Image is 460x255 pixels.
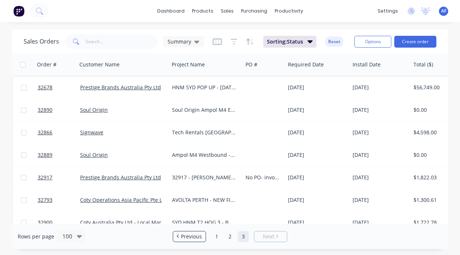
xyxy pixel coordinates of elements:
div: settings [374,6,402,17]
a: 32889 [38,144,80,166]
h1: Sales Orders [24,38,59,45]
a: Next page [254,233,287,240]
span: 32678 [38,84,52,91]
span: Previous [181,233,202,240]
span: Next [263,233,274,240]
div: Customer Name [79,61,120,68]
a: 32793 [38,189,80,211]
div: Order # [37,61,56,68]
div: [DATE] [288,219,347,226]
a: Previous page [173,233,206,240]
div: products [188,6,217,17]
div: No PO- invoice after job is completed [246,174,280,181]
div: Install Date [353,61,381,68]
span: 32866 [38,129,52,136]
div: Tech Rentals [GEOGRAPHIC_DATA] [GEOGRAPHIC_DATA] - Signage installation [172,129,236,136]
a: Prestige Brands Australia Pty Ltd [80,84,161,91]
a: Page 2 [224,231,236,242]
a: Soul Origin [80,151,108,158]
img: Factory [13,6,24,17]
a: Page 1 [211,231,222,242]
div: [DATE] [353,128,408,137]
button: Reset [325,37,343,47]
a: Signwave [80,129,103,136]
span: 32917 [38,174,52,181]
span: Summary [168,38,191,45]
div: [DATE] [353,173,408,182]
a: Coty Operations Asia Pacific Pte Ltd [80,196,167,203]
span: Sorting: Status [267,38,303,45]
span: Rows per page [18,233,54,240]
div: $0.00 [413,151,455,159]
div: Soul Origin Ampol M4 Eastbound - Inline Store [172,106,236,114]
button: Options [354,36,391,48]
div: $56,749.00 [413,84,455,91]
div: [DATE] [288,174,347,181]
div: [DATE] [288,151,347,159]
div: [DATE] [288,106,347,114]
div: SYD HNM T2 HOG 3 - Burberry Goddess - SEP [172,219,236,226]
a: 32678 [38,76,80,99]
ul: Pagination [170,231,290,242]
div: $4,598.00 [413,129,455,136]
div: 32917 - [PERSON_NAME] T2 HOG 6 - August - [PERSON_NAME] [172,174,236,181]
div: $1,722.78 [413,219,455,226]
a: 32866 [38,121,80,144]
button: Sorting:Status [263,36,316,48]
a: 32890 [38,99,80,121]
a: Coty Australia Pty Ltd - Local Market [80,219,169,226]
div: [DATE] [353,83,408,92]
a: Prestige Brands Australia Pty Ltd [80,174,161,181]
a: 32900 [38,211,80,234]
button: Create order [394,36,436,48]
div: [DATE] [353,218,408,227]
div: $1,822.03 [413,174,455,181]
div: Project Name [172,61,205,68]
div: [DATE] [353,151,408,160]
span: AF [441,8,446,14]
div: [DATE] [288,129,347,136]
div: [DATE] [288,84,347,91]
a: dashboard [154,6,188,17]
div: $0.00 [413,106,455,114]
a: Soul Origin [80,106,108,113]
div: $1,300.61 [413,196,455,204]
div: HNM SYD POP UP - [DATE] Versace Najim [172,84,236,91]
div: PO # [246,61,257,68]
div: Total ($) [413,61,433,68]
span: 32793 [38,196,52,204]
div: [DATE] [353,196,408,205]
div: productivity [271,6,307,17]
div: [DATE] [353,106,408,115]
a: 32917 [38,166,80,189]
span: 32890 [38,106,52,114]
span: 32889 [38,151,52,159]
input: Search... [86,34,158,49]
div: AVOLTA PERTH - NEW FIXTURE - GUCCI / BURBERRY [172,196,236,204]
div: sales [217,6,237,17]
span: 32900 [38,219,52,226]
div: purchasing [237,6,271,17]
div: [DATE] [288,196,347,204]
a: Page 3 is your current page [238,231,249,242]
div: Required Date [288,61,324,68]
div: Ampol M4 Westbound - Inline Store [172,151,236,159]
